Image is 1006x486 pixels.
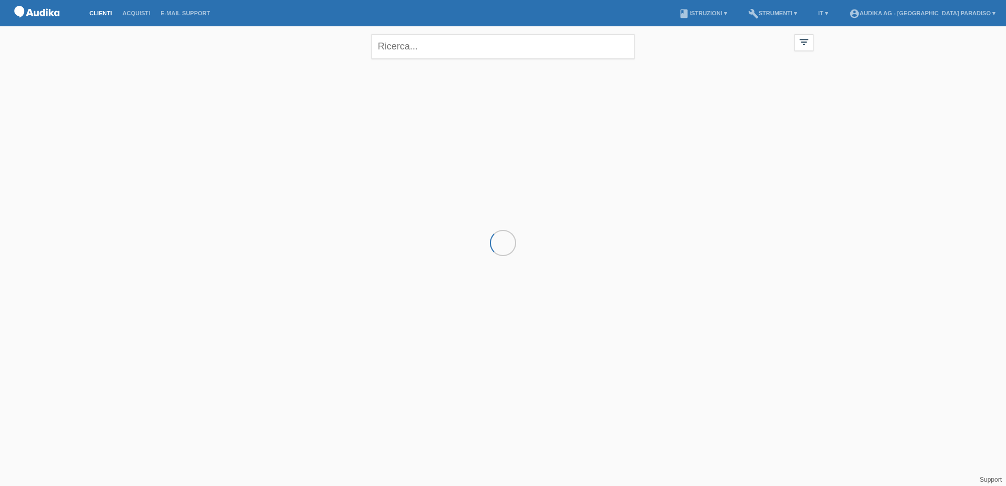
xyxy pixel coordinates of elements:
[798,36,810,48] i: filter_list
[155,10,215,16] a: E-mail Support
[679,8,689,19] i: book
[849,8,860,19] i: account_circle
[844,10,1001,16] a: account_circleAudika AG - [GEOGRAPHIC_DATA] Paradiso ▾
[11,21,63,28] a: POS — MF Group
[84,10,117,16] a: Clienti
[813,10,833,16] a: IT ▾
[371,34,635,59] input: Ricerca...
[673,10,732,16] a: bookIstruzioni ▾
[743,10,802,16] a: buildStrumenti ▾
[980,476,1002,483] a: Support
[748,8,759,19] i: build
[117,10,156,16] a: Acquisti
